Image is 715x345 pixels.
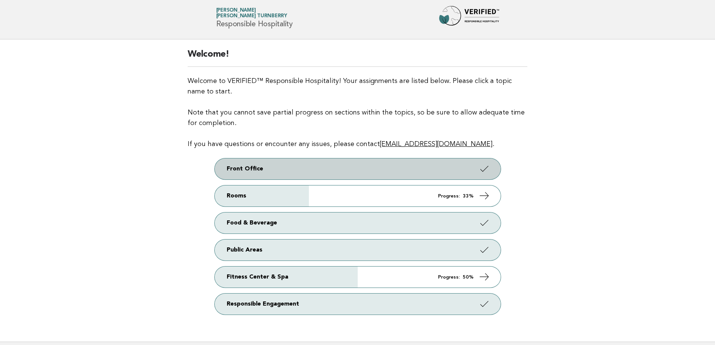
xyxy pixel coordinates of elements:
h1: Responsible Hospitality [216,8,293,28]
a: [EMAIL_ADDRESS][DOMAIN_NAME] [380,141,492,148]
em: Progress: [438,275,460,280]
a: Public Areas [215,240,501,261]
em: Progress: [438,194,460,199]
h2: Welcome! [188,48,527,67]
a: [PERSON_NAME][PERSON_NAME] Turnberry [216,8,287,18]
a: Front Office [215,158,501,179]
a: Food & Beverage [215,212,501,234]
a: Responsible Engagement [215,294,501,315]
a: Rooms Progress: 33% [215,185,501,206]
strong: 50% [463,275,474,280]
a: Fitness Center & Spa Progress: 50% [215,267,501,288]
img: Forbes Travel Guide [439,6,499,30]
p: Welcome to VERIFIED™ Responsible Hospitality! Your assignments are listed below. Please click a t... [188,76,527,149]
strong: 33% [463,194,474,199]
span: [PERSON_NAME] Turnberry [216,14,287,19]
